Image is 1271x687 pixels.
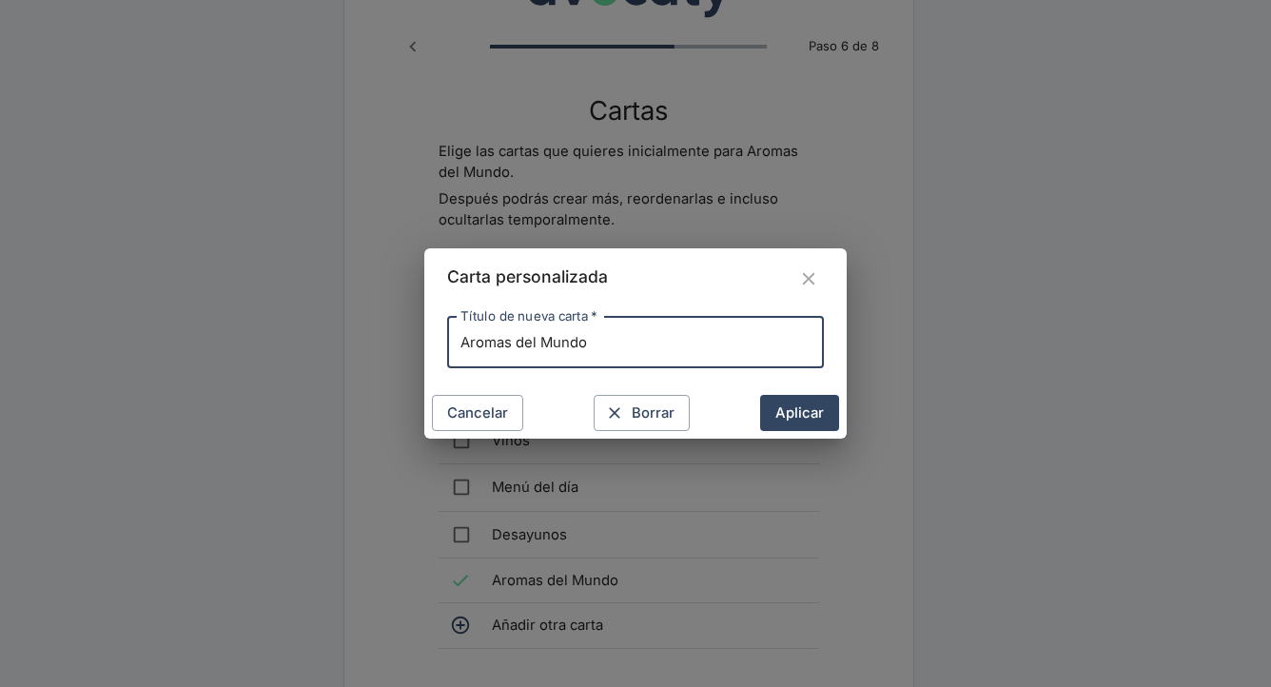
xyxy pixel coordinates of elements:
label: Título de nueva carta [460,307,596,325]
button: Borrar [594,395,690,431]
h2: Carta personalizada [447,264,608,290]
button: Cerrar [793,264,824,294]
button: Cancelar [432,395,523,431]
button: Aplicar [760,395,839,431]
